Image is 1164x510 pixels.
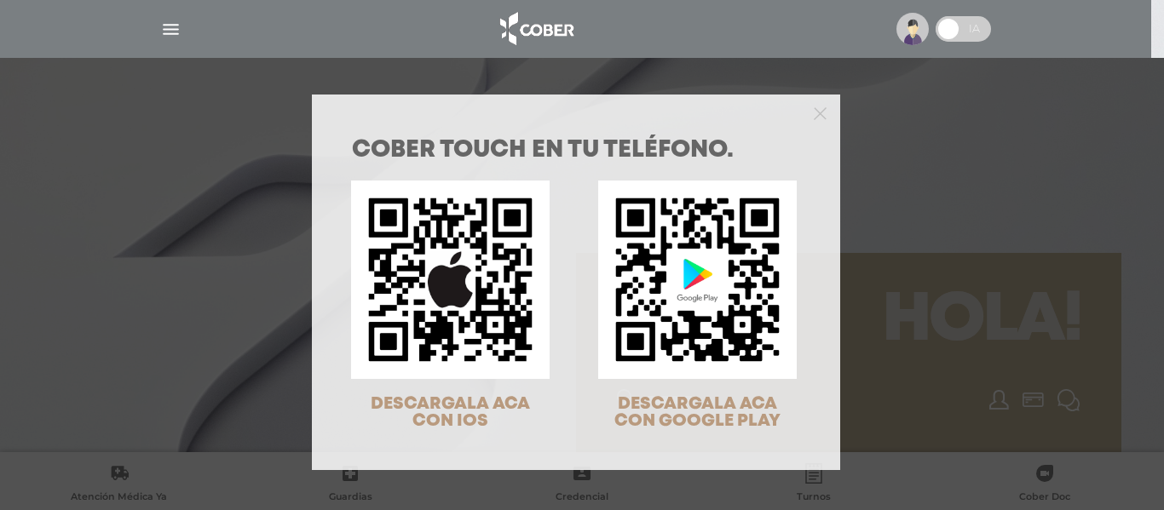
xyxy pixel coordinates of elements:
[352,139,800,163] h1: COBER TOUCH en tu teléfono.
[614,396,781,429] span: DESCARGALA ACA CON GOOGLE PLAY
[351,181,550,379] img: qr-code
[598,181,797,379] img: qr-code
[814,105,827,120] button: Close
[371,396,530,429] span: DESCARGALA ACA CON IOS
